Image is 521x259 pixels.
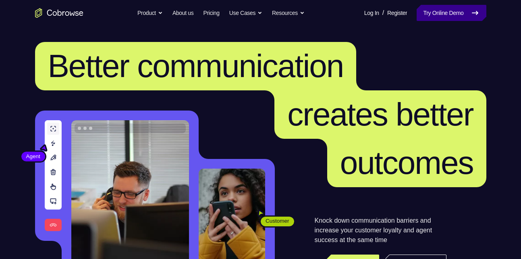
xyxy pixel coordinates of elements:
[229,5,262,21] button: Use Cases
[35,8,83,18] a: Go to the home page
[340,145,473,181] span: outcomes
[387,5,407,21] a: Register
[382,8,384,18] span: /
[48,48,344,84] span: Better communication
[364,5,379,21] a: Log In
[417,5,486,21] a: Try Online Demo
[172,5,193,21] a: About us
[137,5,163,21] button: Product
[315,216,446,245] p: Knock down communication barriers and increase your customer loyalty and agent success at the sam...
[272,5,305,21] button: Resources
[203,5,219,21] a: Pricing
[287,96,473,132] span: creates better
